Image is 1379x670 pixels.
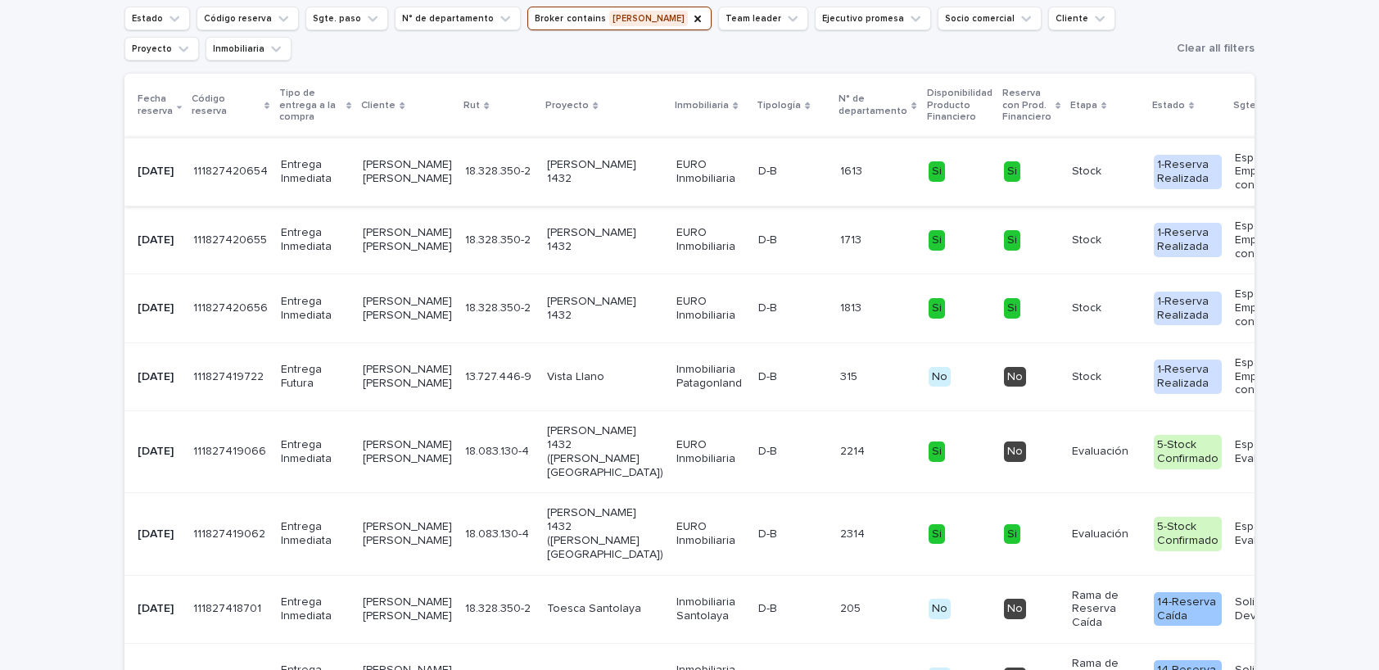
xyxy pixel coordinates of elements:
p: [PERSON_NAME] [PERSON_NAME] [363,158,452,186]
p: Entrega Futura [281,363,350,391]
p: EURO Inmobiliaria [676,226,745,254]
p: Entrega Inmediata [281,520,350,548]
p: Solicitar Devolución [1235,595,1320,623]
p: D-B [758,161,780,179]
p: Tipología [757,97,801,115]
p: 111827419722 [193,367,267,384]
p: [DATE] [138,301,180,315]
p: 111827420656 [193,298,271,315]
p: 111827420655 [193,230,270,247]
p: [DATE] [138,165,180,179]
p: 2214 [840,441,868,459]
div: No [929,367,951,387]
p: [PERSON_NAME] 1432 [547,158,663,186]
p: 111827419062 [193,524,269,541]
p: Inmobiliaria Santolaya [676,595,745,623]
button: Team leader [718,7,808,30]
p: 18.328.350-2 [465,230,534,247]
p: Esperando Emparejamiento con Lead [1235,356,1320,397]
div: Si [929,298,945,319]
p: [PERSON_NAME] [PERSON_NAME] [363,438,452,466]
p: Estado [1152,97,1185,115]
p: Entrega Inmediata [281,158,350,186]
p: Proyecto [545,97,589,115]
div: Si [1004,524,1020,545]
p: [PERSON_NAME] 1432 ([PERSON_NAME][GEOGRAPHIC_DATA]) [547,506,663,561]
p: Evaluación [1072,445,1141,459]
p: 1713 [840,230,865,247]
button: Clear all filters [1170,36,1255,61]
p: Esperando Evaluación [1235,520,1320,548]
div: 14-Reserva Caída [1154,592,1222,627]
p: Stock [1072,165,1141,179]
button: Socio comercial [938,7,1042,30]
button: Sgte. paso [305,7,388,30]
p: Código reserva [192,90,260,120]
p: Entrega Inmediata [281,226,350,254]
p: 205 [840,599,864,616]
p: [PERSON_NAME] [PERSON_NAME] [363,595,452,623]
p: 111827418701 [193,599,264,616]
p: Stock [1072,370,1141,384]
p: [PERSON_NAME] [PERSON_NAME] [363,520,452,548]
div: No [1004,599,1026,619]
span: Clear all filters [1177,43,1255,54]
p: 111827420654 [193,161,271,179]
p: D-B [758,441,780,459]
p: Evaluación [1072,527,1141,541]
p: 111827419066 [193,441,269,459]
p: 2314 [840,524,868,541]
p: Rama de Reserva Caída [1072,589,1141,630]
p: 13.727.446-9 [465,367,535,384]
p: Disponibilidad Producto Financiero [927,84,992,126]
p: Tipo de entrega a la compra [279,84,342,126]
p: 315 [840,367,861,384]
div: No [1004,441,1026,462]
p: D-B [758,367,780,384]
button: Broker [527,7,712,30]
p: EURO Inmobiliaria [676,295,745,323]
div: 1-Reserva Realizada [1154,292,1222,326]
p: 18.083.130-4 [465,441,532,459]
p: Reserva con Prod. Financiero [1002,84,1051,126]
p: [PERSON_NAME] [PERSON_NAME] [363,226,452,254]
button: Código reserva [197,7,299,30]
p: Vista Llano [547,370,663,384]
div: No [1004,367,1026,387]
p: Esperando Emparejamiento con Lead [1235,152,1320,192]
p: EURO Inmobiliaria [676,438,745,466]
p: D-B [758,524,780,541]
div: Si [929,161,945,182]
div: 1-Reserva Realizada [1154,223,1222,257]
p: 18.328.350-2 [465,161,534,179]
div: Si [1004,298,1020,319]
div: No [929,599,951,619]
button: Ejecutivo promesa [815,7,931,30]
div: Si [929,230,945,251]
p: Etapa [1070,97,1097,115]
p: 1613 [840,161,866,179]
p: 1813 [840,298,865,315]
p: 18.328.350-2 [465,298,534,315]
p: D-B [758,599,780,616]
button: Cliente [1048,7,1115,30]
div: 1-Reserva Realizada [1154,155,1222,189]
p: Rut [463,97,480,115]
p: 18.083.130-4 [465,524,532,541]
div: Si [929,441,945,462]
p: D-B [758,230,780,247]
p: Esperando Emparejamiento con Lead [1235,220,1320,260]
button: Inmobiliaria [206,37,292,61]
button: Estado [124,7,190,30]
p: Entrega Inmediata [281,295,350,323]
p: [DATE] [138,370,180,384]
p: [PERSON_NAME] 1432 [547,295,663,323]
p: [DATE] [138,602,180,616]
p: D-B [758,298,780,315]
div: 1-Reserva Realizada [1154,360,1222,394]
p: Cliente [361,97,396,115]
button: Proyecto [124,37,199,61]
p: [DATE] [138,233,180,247]
p: EURO Inmobiliaria [676,158,745,186]
p: Esperando Emparejamiento con Lead [1235,287,1320,328]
